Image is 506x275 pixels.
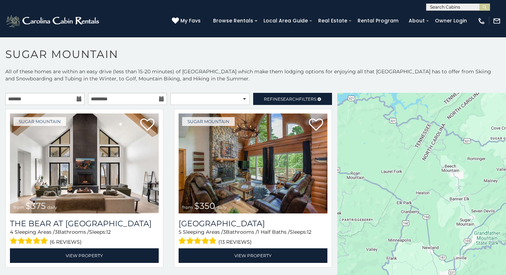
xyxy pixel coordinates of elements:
a: Sugar Mountain [182,117,235,126]
a: from $350 daily [179,113,327,213]
div: Sleeping Areas / Bathrooms / Sleeps: [179,228,327,247]
span: $375 [26,201,46,211]
h3: The Bear At Sugar Mountain [10,219,159,228]
span: My Favs [180,17,201,25]
a: Browse Rentals [210,15,257,26]
span: from [13,205,24,210]
span: (13 reviews) [218,237,252,247]
a: About [405,15,428,26]
a: Local Area Guide [260,15,311,26]
span: 5 [179,229,181,235]
a: View Property [179,248,327,263]
a: from $375 daily [10,113,159,213]
a: View Property [10,248,159,263]
a: Add to favorites [140,118,154,133]
div: Sleeping Areas / Bathrooms / Sleeps: [10,228,159,247]
a: Real Estate [315,15,351,26]
span: 4 [10,229,13,235]
img: mail-regular-white.png [493,17,501,25]
span: 3 [55,229,58,235]
span: from [182,205,193,210]
span: Refine Filters [264,96,316,102]
img: 1714387646_thumbnail.jpeg [10,113,159,213]
span: 12 [106,229,111,235]
a: My Favs [172,17,202,25]
a: RefineSearchFilters [253,93,332,105]
span: daily [217,205,227,210]
span: Search [281,96,299,102]
span: 3 [223,229,226,235]
span: (6 reviews) [50,237,82,247]
a: Sugar Mountain [13,117,66,126]
h3: Grouse Moor Lodge [179,219,327,228]
span: daily [47,205,57,210]
span: $350 [194,201,215,211]
img: phone-regular-white.png [478,17,485,25]
span: 12 [307,229,311,235]
a: Add to favorites [309,118,323,133]
img: 1714398141_thumbnail.jpeg [179,113,327,213]
a: The Bear At [GEOGRAPHIC_DATA] [10,219,159,228]
span: 1 Half Baths / [257,229,290,235]
a: Owner Login [431,15,470,26]
a: Rental Program [354,15,402,26]
img: White-1-2.png [5,14,101,28]
a: [GEOGRAPHIC_DATA] [179,219,327,228]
